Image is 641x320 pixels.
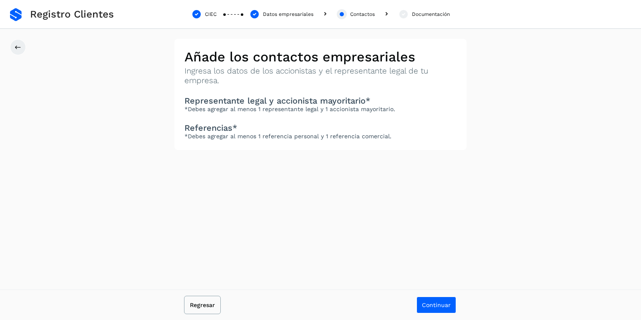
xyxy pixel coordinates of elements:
h2: Añade los contactos empresariales [184,49,457,65]
p: *Debes agregar al menos 1 referencia personal y 1 referencia comercial. [184,133,457,140]
div: CIEC [205,10,217,18]
span: Regresar [190,302,215,308]
div: Datos empresariales [263,10,313,18]
h3: Referencias* [184,123,457,133]
p: *Debes agregar al menos 1 representante legal y 1 accionista mayoritario. [184,106,457,113]
div: Contactos [350,10,375,18]
div: Documentación [412,10,450,18]
span: Continuar [422,302,451,308]
button: Regresar [185,297,220,313]
button: Continuar [416,297,456,313]
span: Registro Clientes [30,8,114,20]
h3: Representante legal y accionista mayoritario* [184,96,457,106]
p: Ingresa los datos de los accionistas y el representante legal de tu empresa. [184,66,457,86]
